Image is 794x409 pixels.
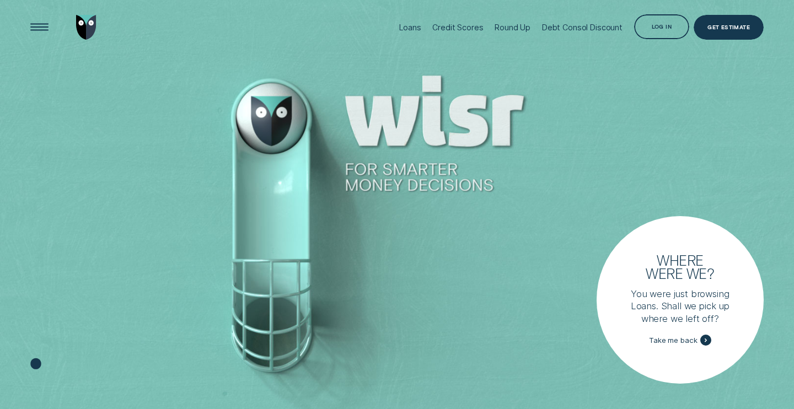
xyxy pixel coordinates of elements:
a: Where were we?You were just browsing Loans. Shall we pick up where we left off?Take me back [597,216,764,383]
div: Loans [399,23,421,32]
a: Get Estimate [694,15,764,40]
h3: Where were we? [640,253,721,281]
button: Open Menu [27,15,52,40]
img: Wisr [76,15,96,40]
div: Debt Consol Discount [542,23,623,32]
button: Log in [634,14,689,39]
div: Round Up [495,23,530,32]
div: Credit Scores [432,23,483,32]
p: You were just browsing Loans. Shall we pick up where we left off? [625,288,735,325]
span: Take me back [649,336,697,345]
